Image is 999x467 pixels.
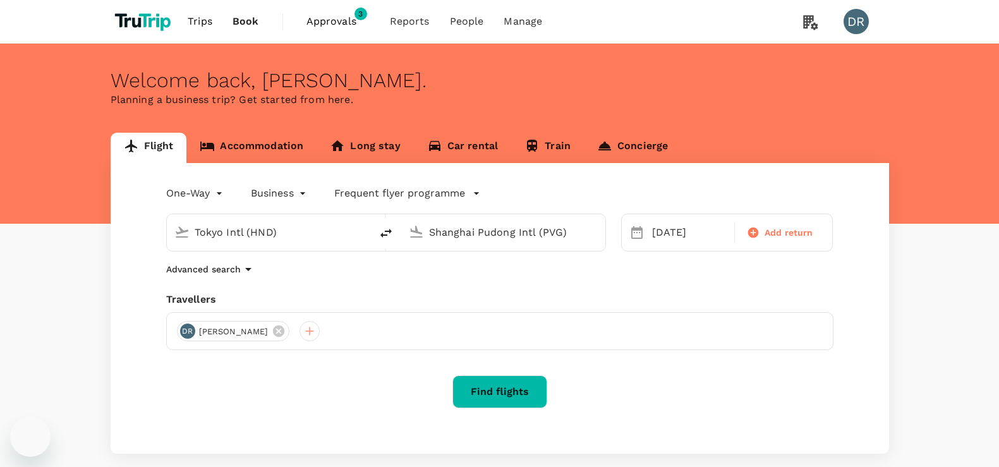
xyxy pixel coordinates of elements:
[390,14,430,29] span: Reports
[334,186,465,201] p: Frequent flyer programme
[111,133,187,163] a: Flight
[111,69,889,92] div: Welcome back , [PERSON_NAME] .
[450,14,484,29] span: People
[111,92,889,107] p: Planning a business trip? Get started from here.
[166,183,226,203] div: One-Way
[180,324,195,339] div: DR
[596,231,599,233] button: Open
[10,416,51,457] iframe: Button to launch messaging window
[452,375,547,408] button: Find flights
[334,186,480,201] button: Frequent flyer programme
[233,14,259,29] span: Book
[414,133,512,163] a: Car rental
[844,9,869,34] div: DR
[306,14,370,29] span: Approvals
[186,133,317,163] a: Accommodation
[166,262,256,277] button: Advanced search
[511,133,584,163] a: Train
[362,231,365,233] button: Open
[188,14,212,29] span: Trips
[191,325,276,338] span: [PERSON_NAME]
[371,218,401,248] button: delete
[177,321,290,341] div: DR[PERSON_NAME]
[504,14,542,29] span: Manage
[251,183,309,203] div: Business
[584,133,681,163] a: Concierge
[166,292,833,307] div: Travellers
[317,133,413,163] a: Long stay
[166,263,241,276] p: Advanced search
[765,226,813,240] span: Add return
[111,8,178,35] img: TruTrip logo
[195,222,344,242] input: Depart from
[647,220,732,245] div: [DATE]
[429,222,579,242] input: Going to
[354,8,367,20] span: 3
